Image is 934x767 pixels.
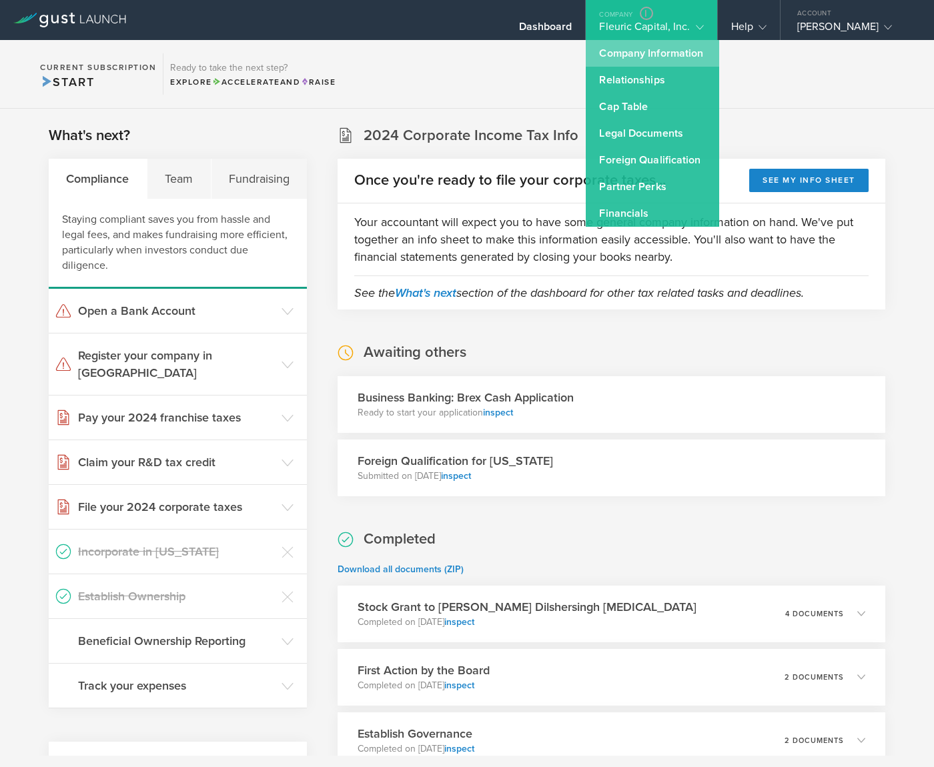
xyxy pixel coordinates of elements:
button: See my info sheet [749,169,869,192]
div: Dashboard [519,20,572,40]
a: What's next [395,285,456,300]
h3: File your 2024 corporate taxes [78,498,275,516]
a: inspect [483,407,513,418]
h3: Incorporate in [US_STATE] [78,543,275,560]
div: [PERSON_NAME] [797,20,911,40]
span: Start [40,75,94,89]
a: inspect [441,470,471,482]
h2: What's next? [49,126,130,145]
h3: Establish Governance [358,725,474,742]
h3: Pay your 2024 franchise taxes [78,409,275,426]
div: Explore [170,76,336,88]
div: Fundraising [211,159,308,199]
p: Submitted on [DATE] [358,470,553,483]
div: Ready to take the next step?ExploreAccelerateandRaise [163,53,342,95]
p: 4 documents [785,610,844,618]
div: Team [147,159,211,199]
h2: Current Subscription [40,63,156,71]
h2: 2024 Corporate Income Tax Info [364,126,578,145]
div: Staying compliant saves you from hassle and legal fees, and makes fundraising more efficient, par... [49,199,307,289]
h3: First Action by the Board [358,662,490,679]
h2: Once you're ready to file your corporate taxes... [354,171,666,190]
iframe: Chat Widget [867,703,934,767]
a: Download all documents (ZIP) [338,564,464,575]
a: inspect [444,743,474,754]
h3: Track your expenses [78,677,275,694]
a: inspect [444,616,474,628]
p: Your accountant will expect you to have some general company information on hand. We've put toget... [354,213,869,265]
h3: Establish Ownership [78,588,275,605]
div: Help [731,20,767,40]
span: Raise [300,77,336,87]
h2: Awaiting others [364,343,466,362]
div: Compliance [49,159,147,199]
span: Accelerate [212,77,280,87]
h3: Stock Grant to [PERSON_NAME] Dilshersingh [MEDICAL_DATA] [358,598,696,616]
p: Completed on [DATE] [358,742,474,756]
h3: Open a Bank Account [78,302,275,319]
p: Completed on [DATE] [358,679,490,692]
em: See the section of the dashboard for other tax related tasks and deadlines. [354,285,804,300]
h3: Business Banking: Brex Cash Application [358,389,574,406]
h3: Claim your R&D tax credit [78,454,275,471]
span: and [212,77,301,87]
p: 2 documents [785,674,844,681]
h3: Beneficial Ownership Reporting [78,632,275,650]
a: inspect [444,680,474,691]
h2: Completed [364,530,436,549]
h3: Ready to take the next step? [170,63,336,73]
h3: Register your company in [GEOGRAPHIC_DATA] [78,347,275,381]
p: 2 documents [785,737,844,744]
p: Completed on [DATE] [358,616,696,629]
div: Fleuric Capital, Inc. [599,20,703,40]
p: Ready to start your application [358,406,574,420]
h3: Foreign Qualification for [US_STATE] [358,452,553,470]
